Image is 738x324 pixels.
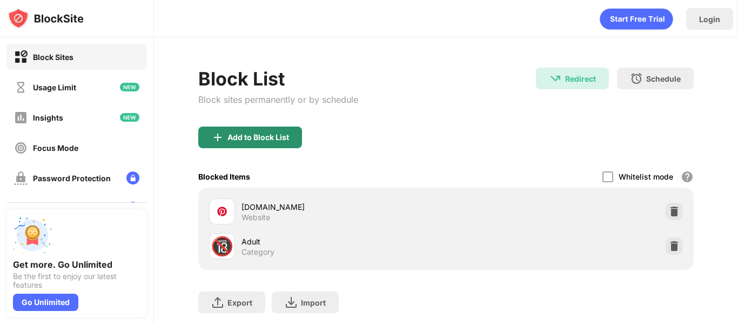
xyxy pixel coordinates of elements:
[198,94,358,105] div: Block sites permanently or by schedule
[198,172,250,181] div: Blocked Items
[699,15,720,24] div: Login
[14,202,28,215] img: customize-block-page-off.svg
[14,50,28,64] img: block-on.svg
[33,52,73,62] div: Block Sites
[33,143,78,153] div: Focus Mode
[13,259,140,270] div: Get more. Go Unlimited
[241,201,446,213] div: [DOMAIN_NAME]
[14,171,28,185] img: password-protection-off.svg
[241,236,446,247] div: Adult
[13,294,78,311] div: Go Unlimited
[126,202,139,215] img: lock-menu.svg
[126,171,139,184] img: lock-menu.svg
[33,83,76,92] div: Usage Limit
[198,68,358,90] div: Block List
[227,133,289,142] div: Add to Block List
[216,205,229,218] img: favicons
[211,235,233,257] div: 🔞
[241,247,274,257] div: Category
[565,74,596,83] div: Redirect
[13,272,140,289] div: Be the first to enjoy our latest features
[120,113,139,122] img: new-icon.svg
[14,141,28,155] img: focus-off.svg
[241,213,270,222] div: Website
[619,172,673,181] div: Whitelist mode
[33,113,63,122] div: Insights
[8,8,84,29] img: logo-blocksite.svg
[301,298,326,307] div: Import
[33,174,111,183] div: Password Protection
[120,83,139,91] img: new-icon.svg
[600,8,673,30] div: animation
[646,74,681,83] div: Schedule
[14,81,28,94] img: time-usage-off.svg
[227,298,252,307] div: Export
[13,216,52,255] img: push-unlimited.svg
[14,111,28,124] img: insights-off.svg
